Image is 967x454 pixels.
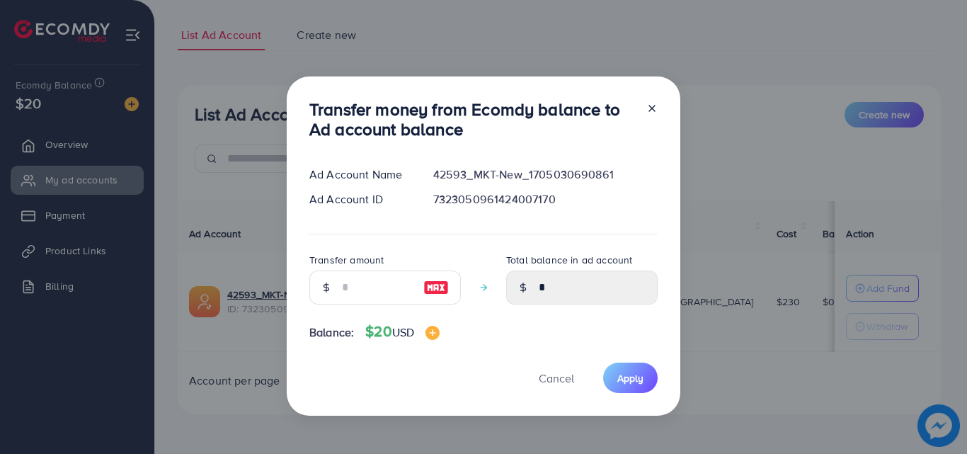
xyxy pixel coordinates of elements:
img: image [425,326,440,340]
span: USD [392,324,414,340]
span: Balance: [309,324,354,341]
div: 42593_MKT-New_1705030690861 [422,166,669,183]
span: Apply [617,371,643,385]
div: 7323050961424007170 [422,191,669,208]
button: Apply [603,363,658,393]
div: Ad Account Name [298,166,422,183]
label: Total balance in ad account [506,253,632,267]
span: Cancel [539,370,574,386]
img: image [423,279,449,296]
label: Transfer amount [309,253,384,267]
div: Ad Account ID [298,191,422,208]
button: Cancel [521,363,592,393]
h4: $20 [365,323,440,341]
h3: Transfer money from Ecomdy balance to Ad account balance [309,99,635,140]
